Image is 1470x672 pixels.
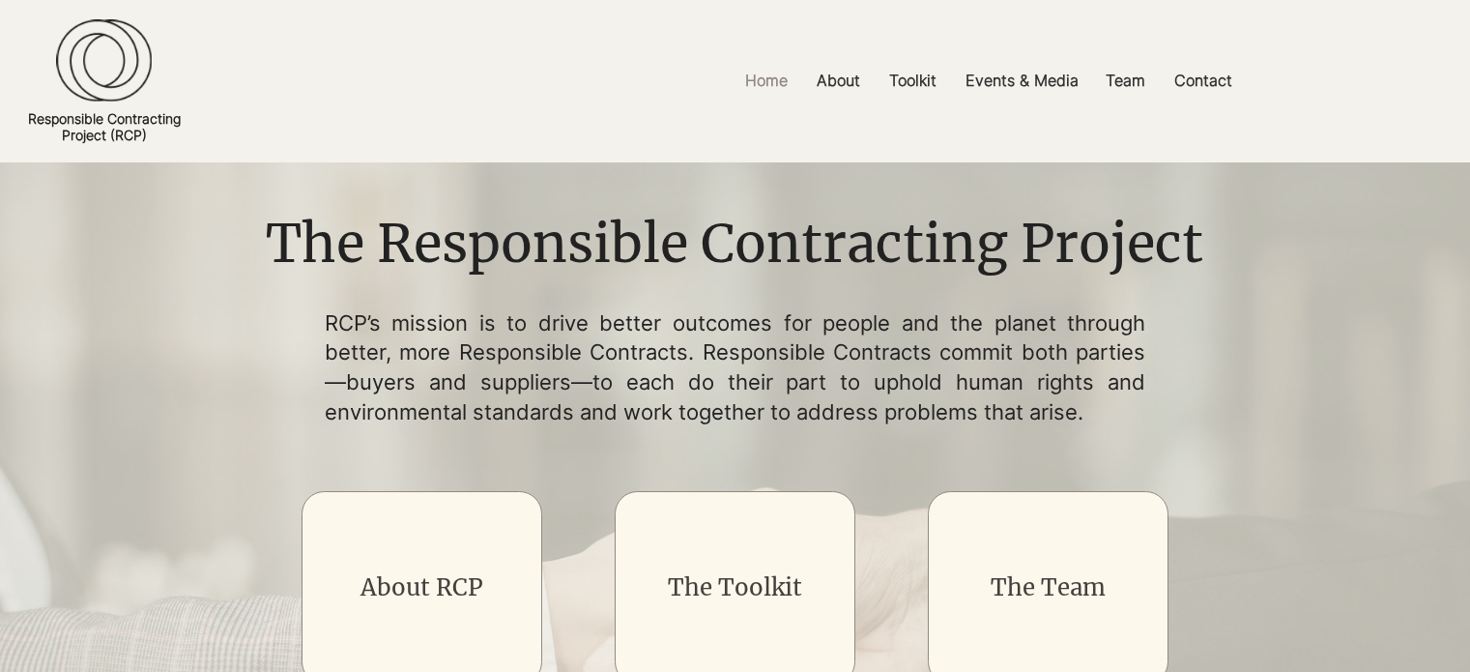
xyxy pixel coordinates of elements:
a: Team [1091,59,1160,102]
p: RCP’s mission is to drive better outcomes for people and the planet through better, more Responsi... [325,308,1146,427]
a: Home [731,59,802,102]
p: Events & Media [956,59,1088,102]
a: About RCP [360,572,483,602]
a: About [802,59,875,102]
a: The Team [991,572,1106,602]
p: Contact [1165,59,1242,102]
a: Events & Media [951,59,1091,102]
a: The Toolkit [668,572,802,602]
a: Contact [1160,59,1247,102]
p: Toolkit [879,59,946,102]
p: Team [1096,59,1155,102]
nav: Site [507,59,1470,102]
a: Toolkit [875,59,951,102]
h1: The Responsible Contracting Project [252,208,1218,281]
p: About [807,59,870,102]
a: Responsible ContractingProject (RCP) [28,110,181,143]
p: Home [735,59,797,102]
